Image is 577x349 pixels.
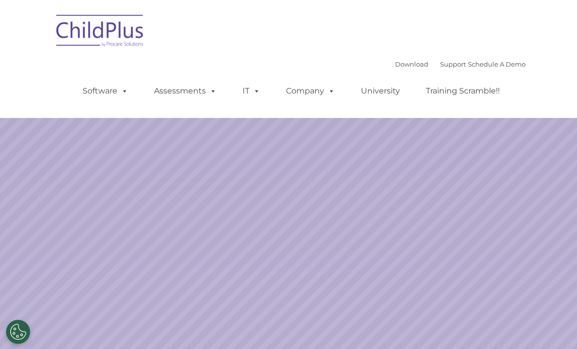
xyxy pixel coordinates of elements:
[144,81,226,101] a: Assessments
[233,81,270,101] a: IT
[395,60,428,68] a: Download
[440,60,466,68] a: Support
[73,81,138,101] a: Software
[468,60,526,68] a: Schedule A Demo
[395,60,526,68] font: |
[351,81,410,101] a: University
[416,81,510,101] a: Training Scramble!!
[276,81,345,101] a: Company
[6,320,30,344] button: Cookies Settings
[51,8,149,57] img: ChildPlus by Procare Solutions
